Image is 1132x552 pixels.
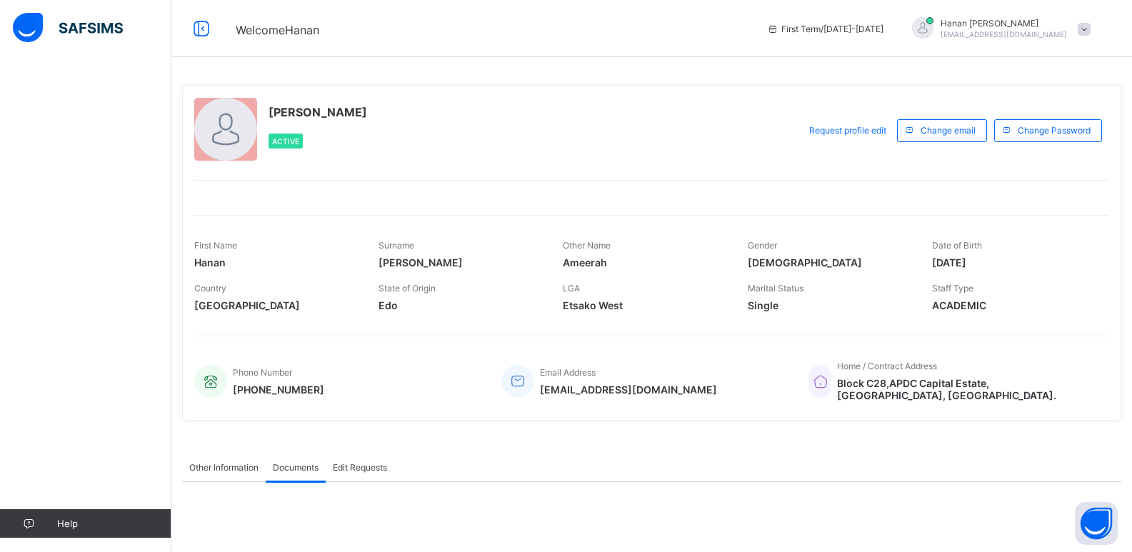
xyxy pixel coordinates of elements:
[932,256,1095,269] span: [DATE]
[941,30,1067,39] span: [EMAIL_ADDRESS][DOMAIN_NAME]
[563,256,726,269] span: Ameerah
[837,361,937,371] span: Home / Contract Address
[233,367,292,378] span: Phone Number
[273,462,319,473] span: Documents
[837,377,1095,401] span: Block C28,APDC Capital Estate, [GEOGRAPHIC_DATA], [GEOGRAPHIC_DATA].
[236,23,319,37] span: Welcome Hanan
[809,125,886,136] span: Request profile edit
[898,17,1098,41] div: HananAbbas
[379,256,541,269] span: [PERSON_NAME]
[1018,125,1091,136] span: Change Password
[272,137,299,146] span: Active
[767,24,883,34] span: session/term information
[748,283,803,293] span: Marital Status
[379,283,436,293] span: State of Origin
[379,299,541,311] span: Edo
[540,383,717,396] span: [EMAIL_ADDRESS][DOMAIN_NAME]
[941,18,1067,29] span: Hanan [PERSON_NAME]
[333,462,387,473] span: Edit Requests
[748,240,777,251] span: Gender
[233,383,324,396] span: [PHONE_NUMBER]
[563,283,580,293] span: LGA
[932,240,982,251] span: Date of Birth
[379,240,414,251] span: Surname
[748,299,911,311] span: Single
[194,256,357,269] span: Hanan
[194,299,357,311] span: [GEOGRAPHIC_DATA]
[748,256,911,269] span: [DEMOGRAPHIC_DATA]
[932,283,973,293] span: Staff Type
[57,518,171,529] span: Help
[269,105,367,119] span: [PERSON_NAME]
[921,125,976,136] span: Change email
[13,13,123,43] img: safsims
[540,367,596,378] span: Email Address
[194,283,226,293] span: Country
[932,299,1095,311] span: ACADEMIC
[194,240,237,251] span: First Name
[189,462,259,473] span: Other Information
[1075,502,1118,545] button: Open asap
[563,299,726,311] span: Etsako West
[563,240,611,251] span: Other Name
